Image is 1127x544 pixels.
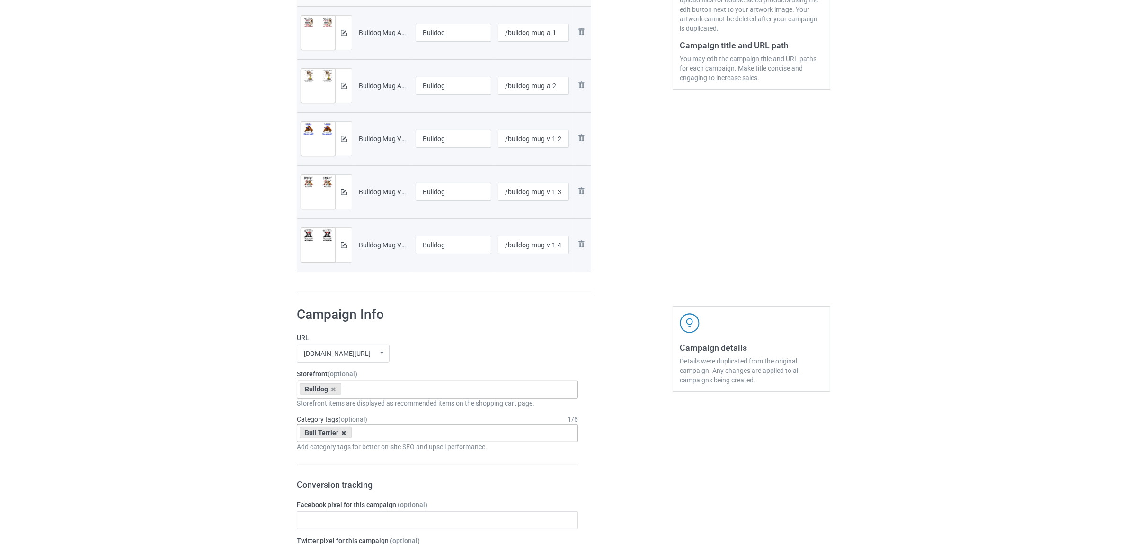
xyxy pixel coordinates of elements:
[297,399,578,408] div: Storefront items are displayed as recommended items on the shopping cart page.
[576,238,587,250] img: svg+xml;base64,PD94bWwgdmVyc2lvbj0iMS4wIiBlbmNvZGluZz0iVVRGLTgiPz4KPHN2ZyB3aWR0aD0iMjhweCIgaGVpZ2...
[300,427,352,438] div: Bull Terrier
[341,189,347,195] img: svg+xml;base64,PD94bWwgdmVyc2lvbj0iMS4wIiBlbmNvZGluZz0iVVRGLTgiPz4KPHN2ZyB3aWR0aD0iMTRweCIgaGVpZ2...
[576,79,587,91] img: svg+xml;base64,PD94bWwgdmVyc2lvbj0iMS4wIiBlbmNvZGluZz0iVVRGLTgiPz4KPHN2ZyB3aWR0aD0iMjhweCIgaGVpZ2...
[680,313,700,333] img: svg+xml;base64,PD94bWwgdmVyc2lvbj0iMS4wIiBlbmNvZGluZz0iVVRGLTgiPz4KPHN2ZyB3aWR0aD0iNDJweCIgaGVpZ2...
[301,175,335,189] img: original.png
[680,356,823,385] div: Details were duplicated from the original campaign. Any changes are applied to all campaigns bein...
[297,306,578,323] h1: Campaign Info
[568,415,578,424] div: 1 / 6
[304,350,371,357] div: [DOMAIN_NAME][URL]
[301,228,335,242] img: original.png
[297,500,578,509] label: Facebook pixel for this campaign
[359,187,409,197] div: Bulldog Mug V1 (3).png
[301,16,335,30] img: original.png
[341,83,347,89] img: svg+xml;base64,PD94bWwgdmVyc2lvbj0iMS4wIiBlbmNvZGluZz0iVVRGLTgiPz4KPHN2ZyB3aWR0aD0iMTRweCIgaGVpZ2...
[680,342,823,353] h3: Campaign details
[328,370,357,378] span: (optional)
[297,442,578,452] div: Add category tags for better on-site SEO and upsell performance.
[341,136,347,142] img: svg+xml;base64,PD94bWwgdmVyc2lvbj0iMS4wIiBlbmNvZGluZz0iVVRGLTgiPz4KPHN2ZyB3aWR0aD0iMTRweCIgaGVpZ2...
[297,415,367,424] label: Category tags
[359,28,409,37] div: Bulldog Mug A1.png
[576,132,587,144] img: svg+xml;base64,PD94bWwgdmVyc2lvbj0iMS4wIiBlbmNvZGluZz0iVVRGLTgiPz4KPHN2ZyB3aWR0aD0iMjhweCIgaGVpZ2...
[341,30,347,36] img: svg+xml;base64,PD94bWwgdmVyc2lvbj0iMS4wIiBlbmNvZGluZz0iVVRGLTgiPz4KPHN2ZyB3aWR0aD0iMTRweCIgaGVpZ2...
[338,416,367,423] span: (optional)
[359,134,409,144] div: Bulldog Mug V1 (2).png
[576,26,587,37] img: svg+xml;base64,PD94bWwgdmVyc2lvbj0iMS4wIiBlbmNvZGluZz0iVVRGLTgiPz4KPHN2ZyB3aWR0aD0iMjhweCIgaGVpZ2...
[297,479,578,490] h3: Conversion tracking
[301,69,335,83] img: original.png
[680,54,823,82] div: You may edit the campaign title and URL paths for each campaign. Make title concise and engaging ...
[297,369,578,379] label: Storefront
[341,242,347,248] img: svg+xml;base64,PD94bWwgdmVyc2lvbj0iMS4wIiBlbmNvZGluZz0iVVRGLTgiPz4KPHN2ZyB3aWR0aD0iMTRweCIgaGVpZ2...
[301,122,335,136] img: original.png
[359,81,409,91] div: Bulldog Mug A2.png
[300,383,341,395] div: Bulldog
[297,333,578,343] label: URL
[576,185,587,197] img: svg+xml;base64,PD94bWwgdmVyc2lvbj0iMS4wIiBlbmNvZGluZz0iVVRGLTgiPz4KPHN2ZyB3aWR0aD0iMjhweCIgaGVpZ2...
[680,40,823,51] h3: Campaign title and URL path
[398,501,427,508] span: (optional)
[359,240,409,250] div: Bulldog Mug V1 (4).png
